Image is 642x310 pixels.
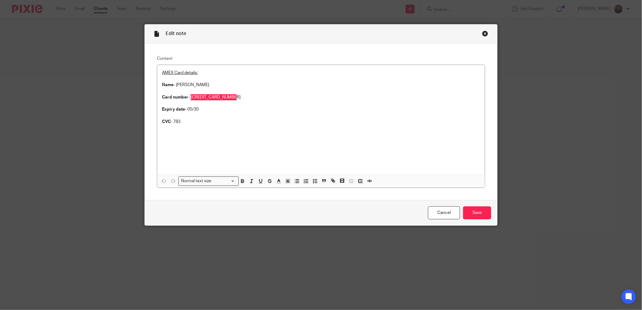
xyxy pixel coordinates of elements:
[162,83,173,87] strong: Name
[463,206,491,219] input: Save
[162,94,480,100] p: - [CREDIT_CARD_NUMBER]
[213,178,235,184] input: Search for option
[162,120,171,124] strong: CVC
[428,206,460,219] a: Cancel
[162,106,480,112] p: - 05/30
[162,95,188,99] strong: Card number
[162,119,480,137] p: - 783
[162,82,480,88] p: - [PERSON_NAME]
[166,31,186,36] span: Edit note
[180,178,213,184] span: Normal text size
[482,31,488,37] div: Close this dialog window
[162,107,185,111] strong: Expiry date
[157,56,485,62] label: Content
[162,71,198,75] u: AMEX Card details:
[178,176,239,186] div: Search for option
